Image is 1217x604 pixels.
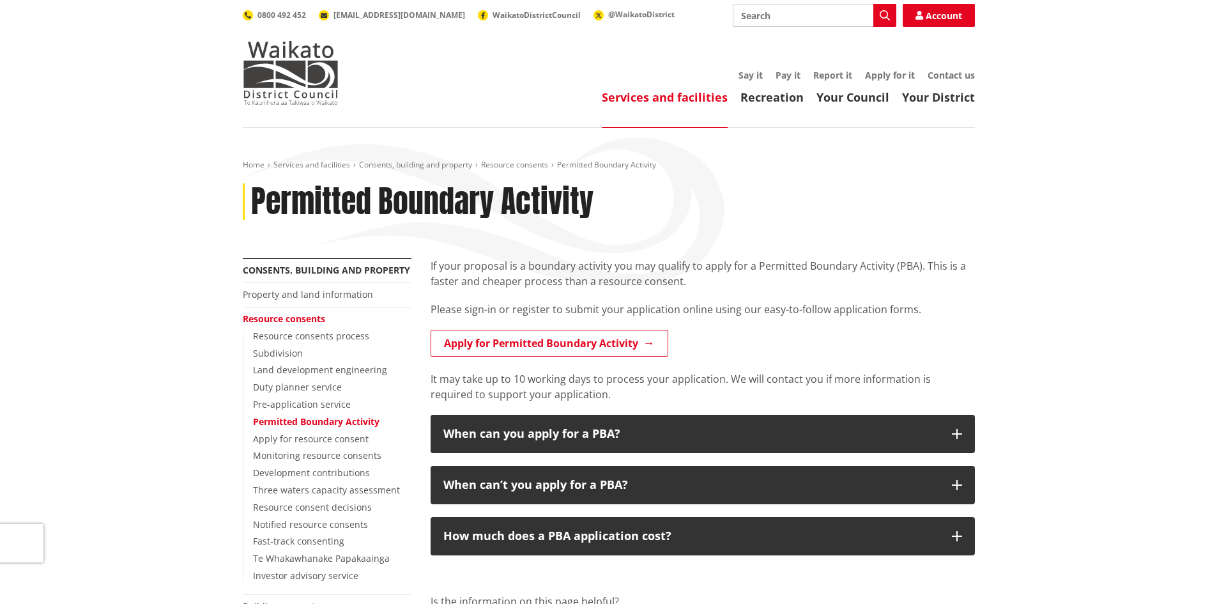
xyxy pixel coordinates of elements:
[813,69,852,81] a: Report it
[253,535,344,547] a: Fast-track consenting
[481,159,548,170] a: Resource consents
[243,160,975,171] nav: breadcrumb
[740,89,804,105] a: Recreation
[478,10,581,20] a: WaikatoDistrictCouncil
[253,364,387,376] a: Land development engineering
[443,479,939,492] div: When can’t you apply for a PBA?
[253,484,400,496] a: Three waters capacity assessment
[319,10,465,20] a: [EMAIL_ADDRESS][DOMAIN_NAME]
[243,41,339,105] img: Waikato District Council - Te Kaunihera aa Takiwaa o Waikato
[253,330,369,342] a: Resource consents process
[593,9,675,20] a: @WaikatoDistrict
[251,183,593,221] h1: Permitted Boundary Activity
[257,10,306,20] span: 0800 492 452
[431,517,975,555] button: How much does a PBA application cost?
[443,428,939,440] div: When can you apply for a PBA?
[431,302,975,317] p: Please sign-in or register to submit your application online using our easy-to-follow application...
[253,467,370,479] a: Development contributions
[443,530,939,543] div: How much does a PBA application cost?
[243,288,373,300] a: Property and land information
[253,381,342,393] a: Duty planner service
[253,569,358,582] a: Investor advisory service
[739,69,763,81] a: Say it
[253,552,390,564] a: Te Whakawhanake Papakaainga
[431,466,975,504] button: When can’t you apply for a PBA?
[816,89,889,105] a: Your Council
[253,433,369,445] a: Apply for resource consent
[359,159,472,170] a: Consents, building and property
[903,4,975,27] a: Account
[243,10,306,20] a: 0800 492 452
[733,4,896,27] input: Search input
[608,9,675,20] span: @WaikatoDistrict
[776,69,800,81] a: Pay it
[602,89,728,105] a: Services and facilities
[865,69,915,81] a: Apply for it
[253,398,351,410] a: Pre-application service
[243,313,325,325] a: Resource consents
[493,10,581,20] span: WaikatoDistrictCouncil
[431,415,975,453] button: When can you apply for a PBA?
[253,449,381,461] a: Monitoring resource consents
[431,330,668,357] a: Apply for Permitted Boundary Activity
[557,159,656,170] span: Permitted Boundary Activity
[253,501,372,513] a: Resource consent decisions
[243,264,410,276] a: Consents, building and property
[253,518,368,530] a: Notified resource consents
[431,371,975,402] p: It may take up to 10 working days to process your application. We will contact you if more inform...
[431,258,975,289] p: If your proposal is a boundary activity you may qualify to apply for a Permitted Boundary Activit...
[928,69,975,81] a: Contact us
[253,347,303,359] a: Subdivision
[253,415,379,428] a: Permitted Boundary Activity
[243,159,264,170] a: Home
[273,159,350,170] a: Services and facilities
[902,89,975,105] a: Your District
[333,10,465,20] span: [EMAIL_ADDRESS][DOMAIN_NAME]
